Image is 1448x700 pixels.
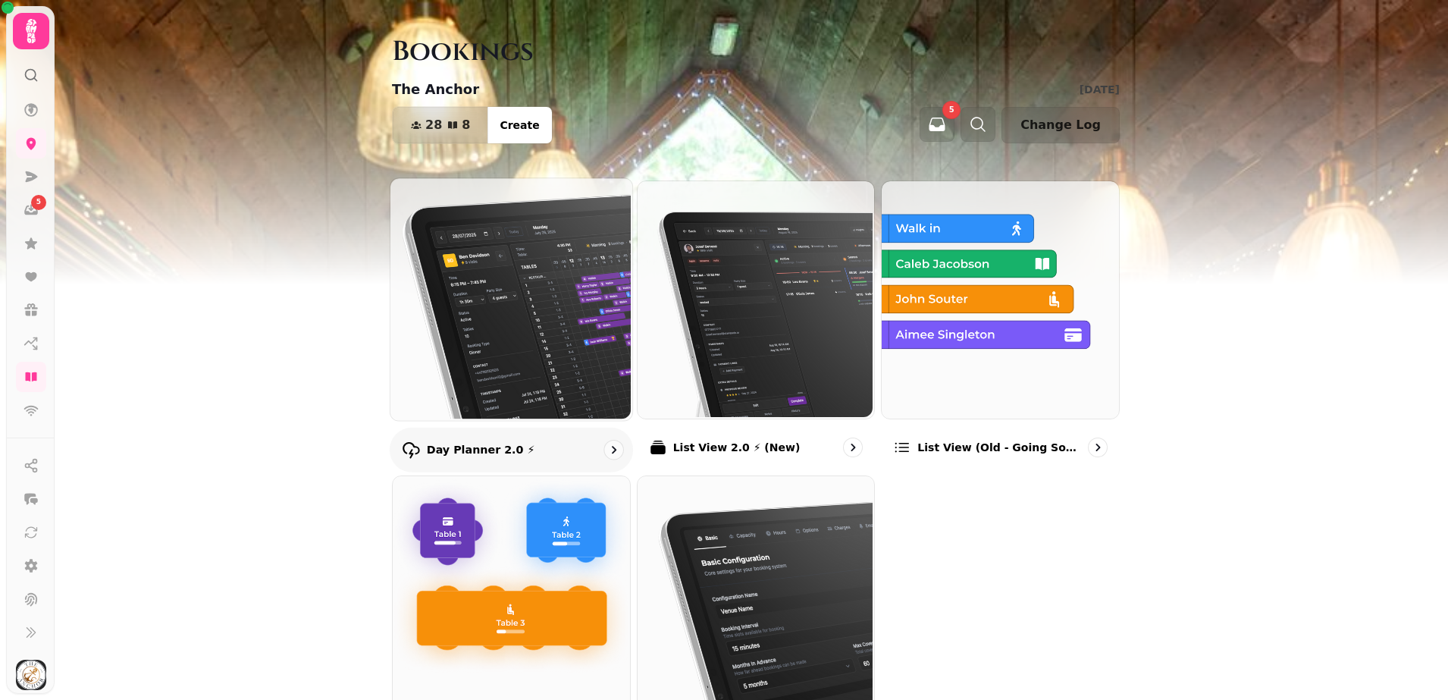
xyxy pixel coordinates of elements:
[636,180,873,417] img: List View 2.0 ⚡ (New)
[390,177,633,472] a: Day Planner 2.0 ⚡Day Planner 2.0 ⚡
[1090,440,1105,455] svg: go to
[16,195,46,225] a: 5
[487,107,551,143] button: Create
[392,79,479,100] p: The Anchor
[880,180,1117,417] img: List view (Old - going soon)
[949,106,954,114] span: 5
[13,660,49,690] button: User avatar
[393,107,488,143] button: 288
[1001,107,1120,143] button: Change Log
[500,120,539,130] span: Create
[637,180,876,469] a: List View 2.0 ⚡ (New)List View 2.0 ⚡ (New)
[389,177,631,419] img: Day Planner 2.0 ⚡
[606,442,621,457] svg: go to
[462,119,470,131] span: 8
[673,440,801,455] p: List View 2.0 ⚡ (New)
[845,440,860,455] svg: go to
[917,440,1082,455] p: List view (Old - going soon)
[16,660,46,690] img: User avatar
[1080,82,1120,97] p: [DATE]
[425,119,442,131] span: 28
[881,180,1120,469] a: List view (Old - going soon)List view (Old - going soon)
[1020,119,1101,131] span: Change Log
[427,442,535,457] p: Day Planner 2.0 ⚡
[36,197,41,208] span: 5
